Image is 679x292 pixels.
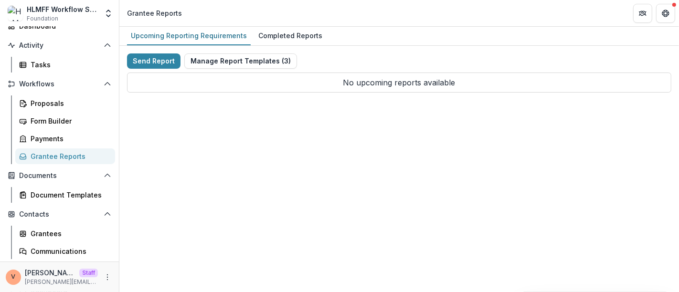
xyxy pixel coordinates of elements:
[19,210,100,219] span: Contacts
[15,113,115,129] a: Form Builder
[127,27,251,45] a: Upcoming Reporting Requirements
[656,4,675,23] button: Get Help
[633,4,652,23] button: Partners
[102,4,115,23] button: Open entity switcher
[31,60,107,70] div: Tasks
[15,243,115,259] a: Communications
[4,168,115,183] button: Open Documents
[15,57,115,73] a: Tasks
[123,6,186,20] nav: breadcrumb
[127,8,182,18] div: Grantee Reports
[15,95,115,111] a: Proposals
[127,73,671,93] p: No upcoming reports available
[11,274,16,280] div: Venkat
[31,151,107,161] div: Grantee Reports
[15,187,115,203] a: Document Templates
[8,6,23,21] img: HLMFF Workflow Sandbox
[255,29,326,42] div: Completed Reports
[15,131,115,146] a: Payments
[27,4,98,14] div: HLMFF Workflow Sandbox
[31,229,107,239] div: Grantees
[25,278,98,286] p: [PERSON_NAME][EMAIL_ADDRESS][DOMAIN_NAME]
[15,148,115,164] a: Grantee Reports
[4,207,115,222] button: Open Contacts
[4,76,115,92] button: Open Workflows
[102,271,113,283] button: More
[31,190,107,200] div: Document Templates
[79,269,98,277] p: Staff
[27,14,58,23] span: Foundation
[127,53,180,69] button: Send Report
[19,172,100,180] span: Documents
[31,98,107,108] div: Proposals
[31,134,107,144] div: Payments
[31,116,107,126] div: Form Builder
[19,42,100,50] span: Activity
[31,246,107,256] div: Communications
[25,268,75,278] p: [PERSON_NAME]
[19,80,100,88] span: Workflows
[184,53,297,69] button: Manage Report Templates (3)
[15,226,115,241] a: Grantees
[4,38,115,53] button: Open Activity
[255,27,326,45] a: Completed Reports
[127,29,251,42] div: Upcoming Reporting Requirements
